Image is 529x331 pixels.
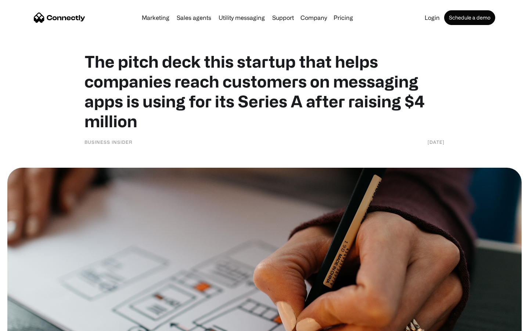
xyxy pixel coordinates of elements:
[428,138,445,146] div: [DATE]
[15,318,44,328] ul: Language list
[34,12,85,23] a: home
[444,10,495,25] a: Schedule a demo
[422,15,443,21] a: Login
[174,15,214,21] a: Sales agents
[331,15,356,21] a: Pricing
[269,15,297,21] a: Support
[298,13,329,23] div: Company
[139,15,172,21] a: Marketing
[216,15,268,21] a: Utility messaging
[84,51,445,131] h1: The pitch deck this startup that helps companies reach customers on messaging apps is using for i...
[301,13,327,23] div: Company
[7,318,44,328] aside: Language selected: English
[84,138,133,146] div: Business Insider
